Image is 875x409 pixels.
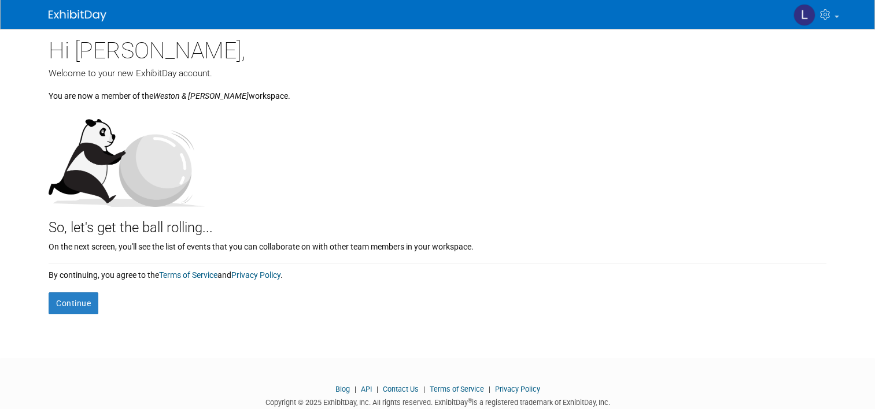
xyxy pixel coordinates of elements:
span: | [352,385,359,393]
div: By continuing, you agree to the and . [49,263,826,281]
a: Privacy Policy [495,385,540,393]
img: Lindsey Englund [793,4,815,26]
div: Hi [PERSON_NAME], [49,29,826,67]
div: Welcome to your new ExhibitDay account. [49,67,826,80]
a: Privacy Policy [231,270,280,280]
a: Terms of Service [159,270,217,280]
a: API [361,385,372,393]
sup: ® [468,397,472,404]
img: ExhibitDay [49,10,106,21]
div: You are now a member of the workspace. [49,80,826,102]
i: Weston & [PERSON_NAME] [153,91,249,101]
a: Terms of Service [430,385,484,393]
span: | [486,385,493,393]
a: Blog [335,385,350,393]
span: | [420,385,428,393]
span: | [374,385,381,393]
div: On the next screen, you'll see the list of events that you can collaborate on with other team mem... [49,238,826,252]
div: So, let's get the ball rolling... [49,207,826,238]
button: Continue [49,292,98,314]
img: Let's get the ball rolling [49,107,205,207]
a: Contact Us [383,385,419,393]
